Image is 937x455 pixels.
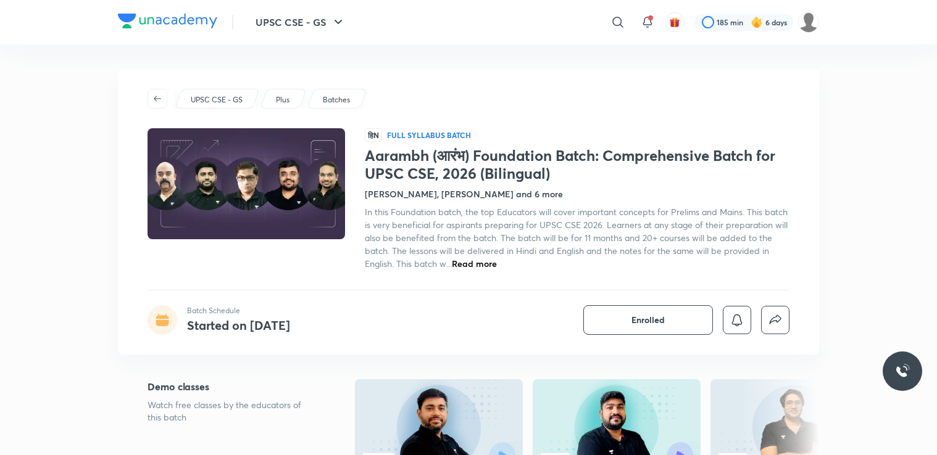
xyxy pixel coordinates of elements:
[452,258,497,269] span: Read more
[189,94,245,105] a: UPSC CSE - GS
[631,314,665,326] span: Enrolled
[146,127,347,240] img: Thumbnail
[665,12,685,32] button: avatar
[365,206,788,269] span: In this Foundation batch, the top Educators will cover important concepts for Prelims and Mains. ...
[669,17,680,28] img: avatar
[798,12,819,33] img: Muskan goyal
[276,94,289,105] p: Plus
[118,14,217,28] img: Company Logo
[148,379,315,394] h5: Demo classes
[365,128,382,142] span: हिN
[387,130,471,140] p: Full Syllabus Batch
[583,305,713,335] button: Enrolled
[248,10,353,35] button: UPSC CSE - GS
[118,14,217,31] a: Company Logo
[321,94,352,105] a: Batches
[751,16,763,28] img: streak
[323,94,350,105] p: Batches
[148,399,315,424] p: Watch free classes by the educators of this batch
[274,94,292,105] a: Plus
[187,317,290,334] h4: Started on [DATE]
[365,187,563,200] h4: [PERSON_NAME], [PERSON_NAME] and 6 more
[895,364,910,379] img: ttu
[191,94,243,105] p: UPSC CSE - GS
[187,305,290,316] p: Batch Schedule
[365,147,789,182] h1: Aarambh (आरंभ) Foundation Batch: Comprehensive Batch for UPSC CSE, 2026 (Bilingual)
